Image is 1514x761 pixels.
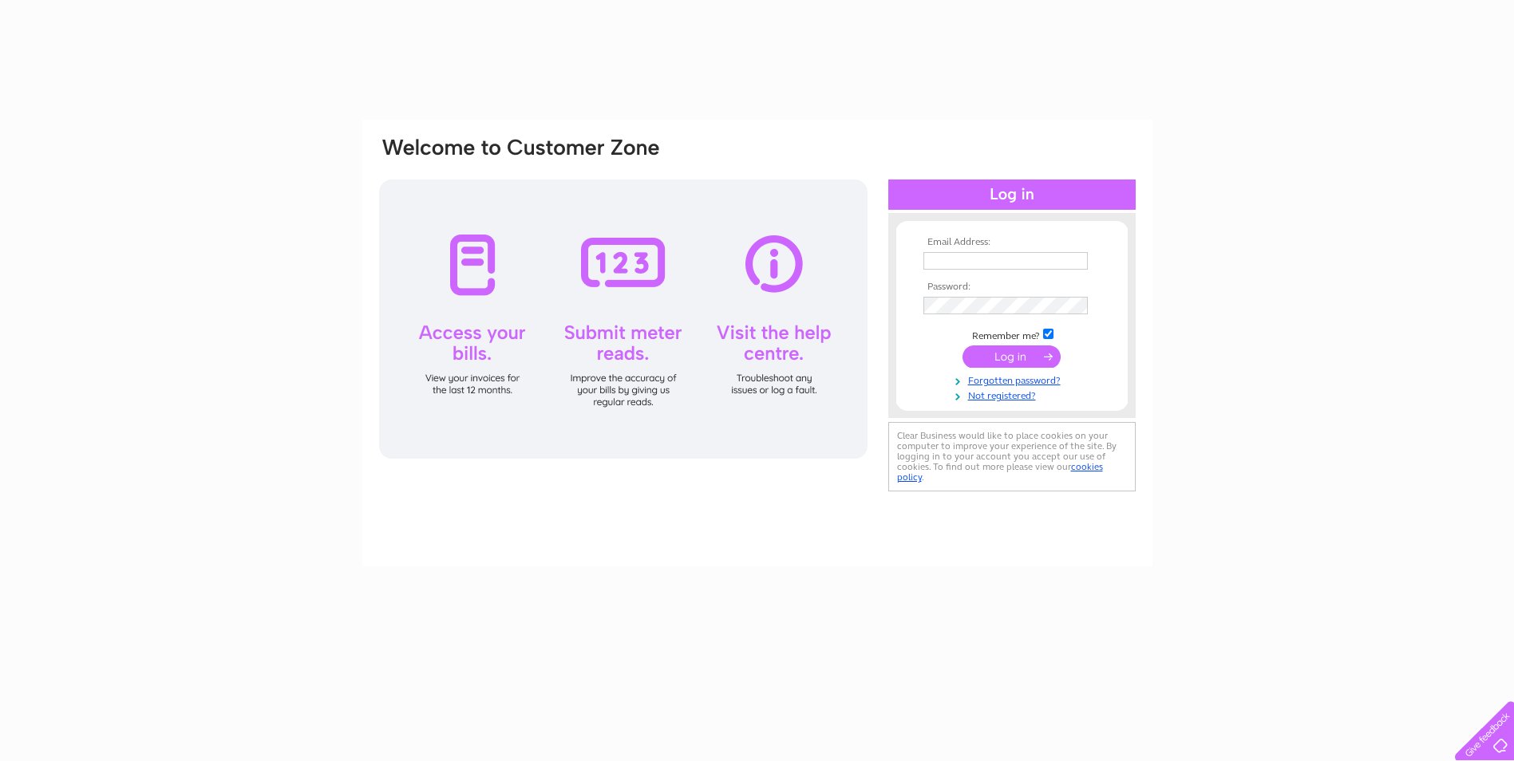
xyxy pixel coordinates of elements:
[963,345,1061,368] input: Submit
[919,282,1105,293] th: Password:
[897,461,1103,483] a: cookies policy
[919,237,1105,248] th: Email Address:
[923,372,1105,387] a: Forgotten password?
[923,387,1105,402] a: Not registered?
[888,422,1136,491] div: Clear Business would like to place cookies on your computer to improve your experience of the sit...
[919,326,1105,342] td: Remember me?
